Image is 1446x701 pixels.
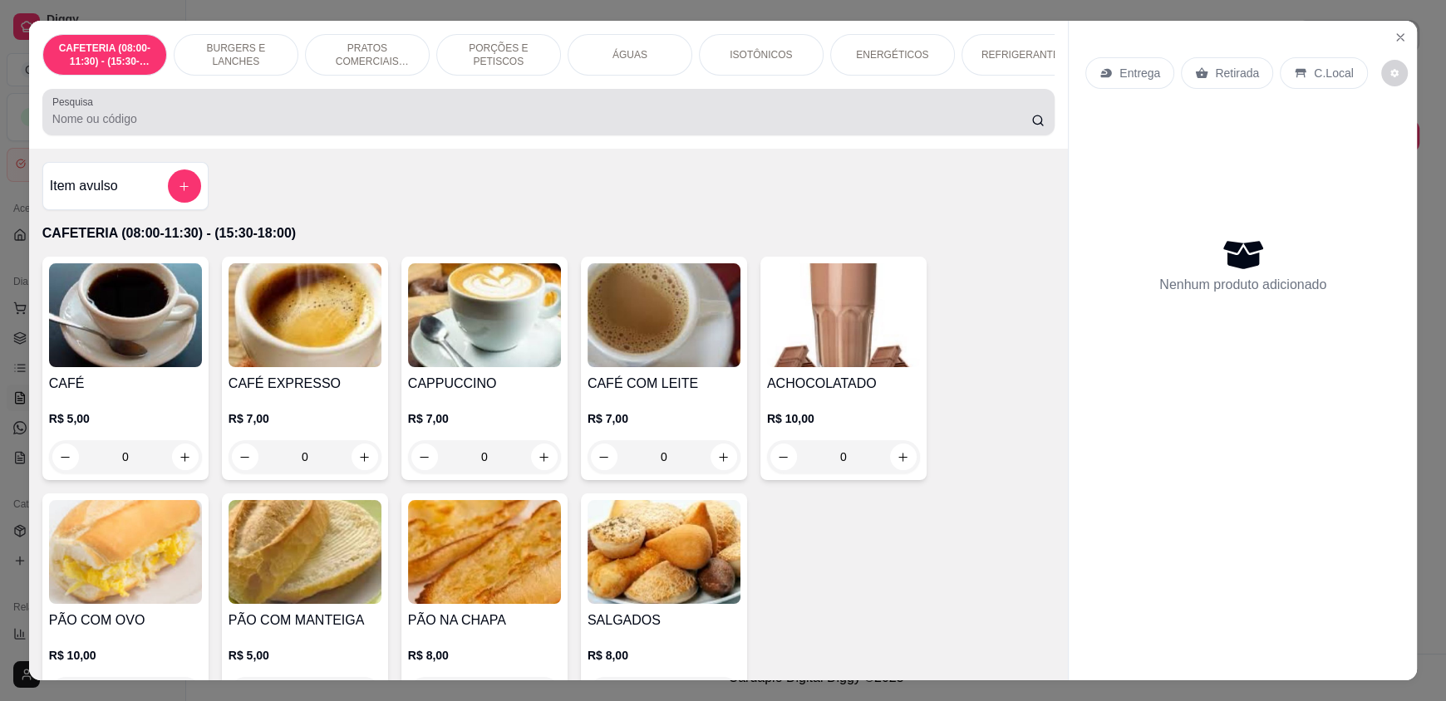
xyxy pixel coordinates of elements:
button: decrease-product-quantity [1381,60,1408,86]
img: product-image [49,263,202,367]
p: PORÇÕES E PETISCOS [450,42,547,68]
button: decrease-product-quantity [232,444,258,470]
button: decrease-product-quantity [591,444,617,470]
img: product-image [229,500,381,604]
p: ÁGUAS [612,48,647,61]
img: product-image [408,500,561,604]
img: product-image [49,500,202,604]
h4: Item avulso [50,176,118,196]
h4: CAPPUCCINO [408,374,561,394]
h4: CAFÉ EXPRESSO [229,374,381,394]
h4: PÃO COM OVO [49,610,202,630]
label: Pesquisa [52,95,99,109]
p: CAFETERIA (08:00-11:30) - (15:30-18:00) [57,42,153,68]
p: Retirada [1215,65,1259,81]
img: product-image [588,263,740,367]
p: REFRIGERANTES [981,48,1066,61]
img: product-image [588,500,740,604]
p: R$ 5,00 [229,647,381,664]
button: Close [1387,24,1414,51]
p: ISOTÔNICOS [730,48,792,61]
p: R$ 7,00 [229,410,381,427]
button: increase-product-quantity [711,444,737,470]
input: Pesquisa [52,110,1032,127]
button: increase-product-quantity [172,444,199,470]
button: increase-product-quantity [890,444,917,470]
p: R$ 8,00 [408,647,561,664]
img: product-image [408,263,561,367]
h4: SALGADOS [588,610,740,630]
img: product-image [229,263,381,367]
button: increase-product-quantity [531,444,558,470]
p: R$ 10,00 [767,410,920,427]
p: R$ 7,00 [588,410,740,427]
p: R$ 7,00 [408,410,561,427]
h4: ACHOCOLATADO [767,374,920,394]
button: decrease-product-quantity [770,444,797,470]
img: product-image [767,263,920,367]
p: R$ 8,00 [588,647,740,664]
p: Nenhum produto adicionado [1159,275,1326,295]
h4: CAFÉ COM LEITE [588,374,740,394]
p: Entrega [1119,65,1160,81]
p: R$ 10,00 [49,647,202,664]
p: PRATOS COMERCIAIS (11:30-15:30) [319,42,416,68]
p: R$ 5,00 [49,410,202,427]
button: decrease-product-quantity [411,444,438,470]
h4: CAFÉ [49,374,202,394]
button: add-separate-item [168,169,201,203]
button: decrease-product-quantity [52,444,79,470]
h4: PÃO NA CHAPA [408,610,561,630]
p: BURGERS E LANCHES [188,42,284,68]
p: ENERGÉTICOS [856,48,928,61]
p: CAFETERIA (08:00-11:30) - (15:30-18:00) [42,223,1055,243]
button: increase-product-quantity [352,444,378,470]
h4: PÃO COM MANTEIGA [229,610,381,630]
p: C.Local [1314,65,1353,81]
